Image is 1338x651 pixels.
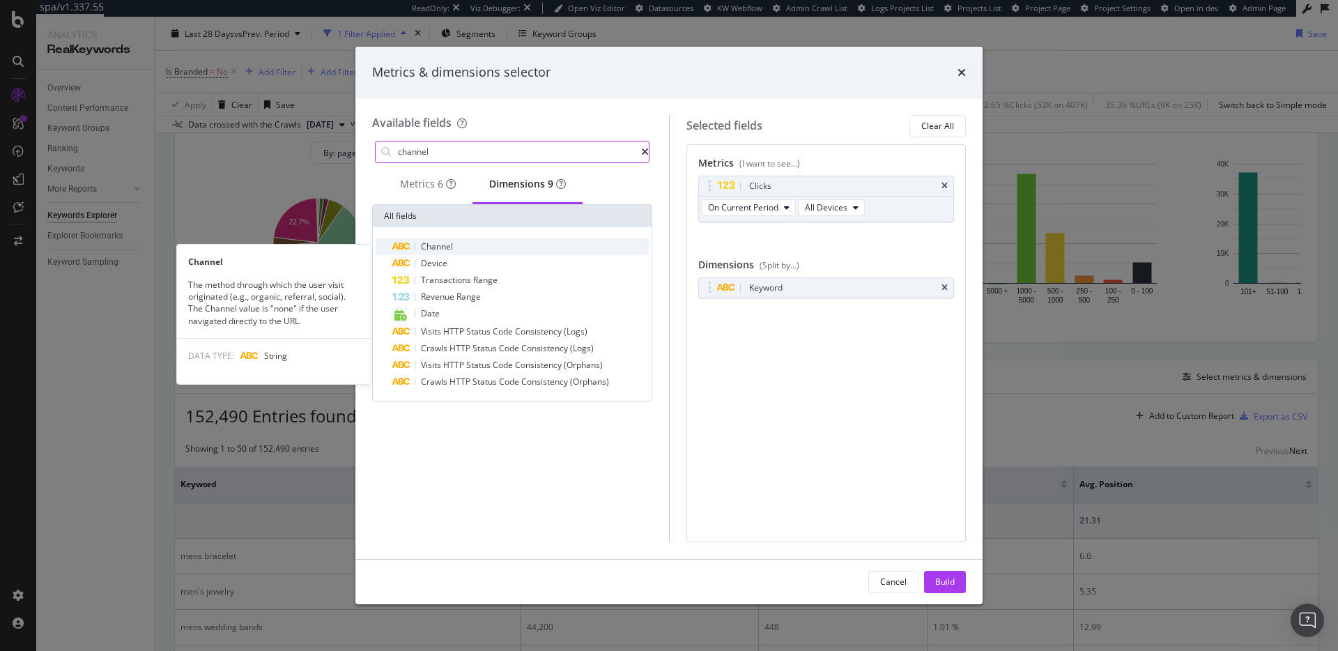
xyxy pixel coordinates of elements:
[548,177,553,191] div: brand label
[708,201,778,213] span: On Current Period
[941,182,948,190] div: times
[421,291,456,302] span: Revenue
[421,257,447,269] span: Device
[698,176,955,222] div: ClickstimesOn Current PeriodAll Devices
[489,177,566,191] div: Dimensions
[805,201,847,213] span: All Devices
[570,376,609,388] span: (Orphans)
[564,325,587,337] span: (Logs)
[456,291,481,302] span: Range
[449,342,472,354] span: HTTP
[421,307,440,319] span: Date
[564,359,603,371] span: (Orphans)
[749,179,771,193] div: Clicks
[515,359,564,371] span: Consistency
[472,376,499,388] span: Status
[438,177,443,191] div: brand label
[473,274,498,286] span: Range
[466,325,493,337] span: Status
[1291,604,1324,637] div: Open Intercom Messenger
[515,325,564,337] span: Consistency
[493,359,515,371] span: Code
[355,47,983,604] div: modal
[739,158,800,169] div: (I want to see...)
[372,63,551,82] div: Metrics & dimensions selector
[449,376,472,388] span: HTTP
[570,342,594,354] span: (Logs)
[466,359,493,371] span: Status
[472,342,499,354] span: Status
[397,141,641,162] input: Search by field name
[868,571,918,593] button: Cancel
[421,359,443,371] span: Visits
[698,258,955,277] div: Dimensions
[373,205,652,227] div: All fields
[493,325,515,337] span: Code
[958,63,966,82] div: times
[177,279,371,327] div: The method through which the user visit originated (e.g., organic, referral, social). The Channel...
[924,571,966,593] button: Build
[443,325,466,337] span: HTTP
[421,342,449,354] span: Crawls
[909,115,966,137] button: Clear All
[686,118,762,134] div: Selected fields
[177,256,371,268] div: Channel
[421,376,449,388] span: Crawls
[698,277,955,298] div: Keywordtimes
[372,115,452,130] div: Available fields
[935,576,955,588] div: Build
[799,199,865,216] button: All Devices
[921,120,954,132] div: Clear All
[521,376,570,388] span: Consistency
[749,281,783,295] div: Keyword
[548,177,553,190] span: 9
[880,576,907,588] div: Cancel
[941,284,948,292] div: times
[521,342,570,354] span: Consistency
[421,240,453,252] span: Channel
[499,342,521,354] span: Code
[760,259,799,271] div: (Split by...)
[499,376,521,388] span: Code
[443,359,466,371] span: HTTP
[421,274,473,286] span: Transactions
[400,177,456,191] div: Metrics
[438,177,443,190] span: 6
[421,325,443,337] span: Visits
[698,156,955,176] div: Metrics
[702,199,796,216] button: On Current Period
